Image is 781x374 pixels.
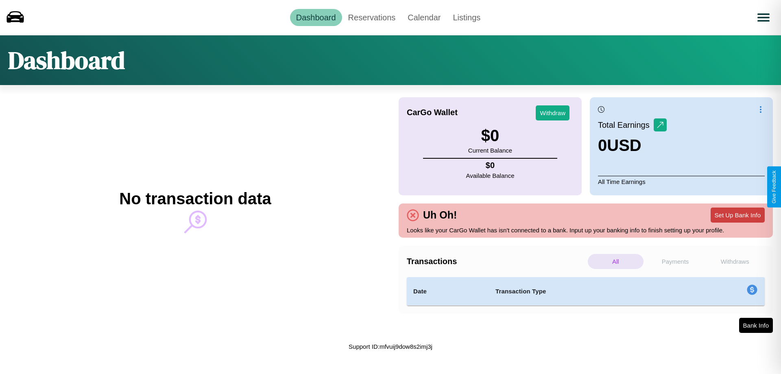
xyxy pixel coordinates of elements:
h4: Uh Oh! [419,209,461,221]
p: Payments [648,254,703,269]
div: Give Feedback [771,171,777,203]
h4: Transaction Type [495,287,680,296]
button: Open menu [752,6,775,29]
h1: Dashboard [8,44,125,77]
p: Current Balance [468,145,512,156]
p: Available Balance [466,170,515,181]
a: Reservations [342,9,402,26]
p: Total Earnings [598,118,654,132]
p: All [588,254,644,269]
button: Set Up Bank Info [711,208,765,223]
button: Bank Info [739,318,773,333]
p: All Time Earnings [598,176,765,187]
button: Withdraw [536,105,569,120]
a: Dashboard [290,9,342,26]
h4: $ 0 [466,161,515,170]
p: Withdraws [707,254,763,269]
h4: CarGo Wallet [407,108,458,117]
h3: $ 0 [468,127,512,145]
h4: Date [413,287,482,296]
a: Listings [447,9,486,26]
h2: No transaction data [119,190,271,208]
a: Calendar [401,9,447,26]
p: Looks like your CarGo Wallet has isn't connected to a bank. Input up your banking info to finish ... [407,225,765,236]
h3: 0 USD [598,136,667,155]
table: simple table [407,277,765,306]
p: Support ID: mfvuij9dow8s2imj3j [349,341,432,352]
h4: Transactions [407,257,586,266]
